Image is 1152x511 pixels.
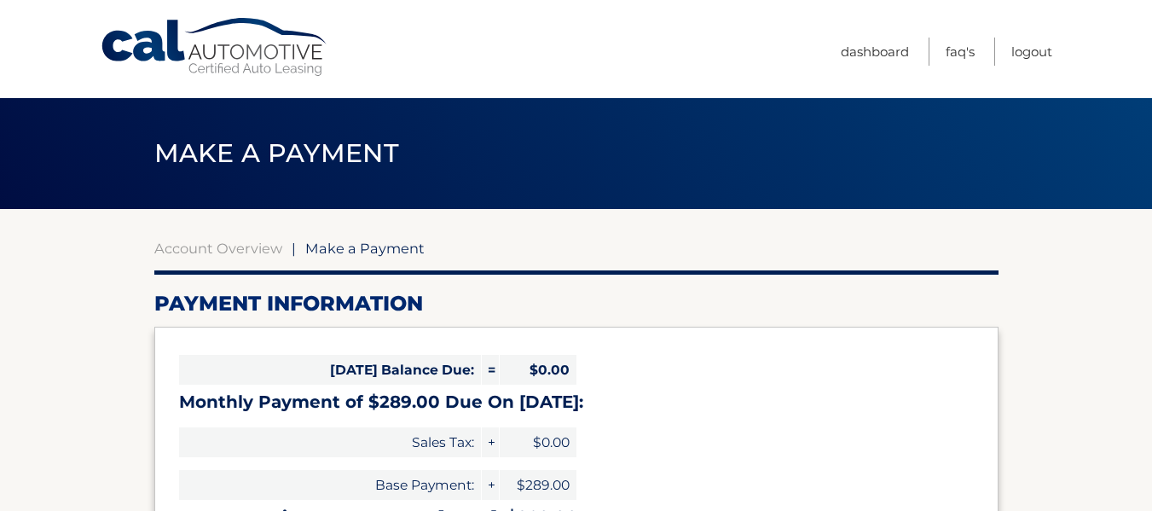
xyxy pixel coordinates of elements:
h3: Monthly Payment of $289.00 Due On [DATE]: [179,392,974,413]
span: | [292,240,296,257]
span: Make a Payment [154,137,399,169]
span: [DATE] Balance Due: [179,355,481,385]
span: = [482,355,499,385]
span: + [482,470,499,500]
a: Account Overview [154,240,282,257]
span: Sales Tax: [179,427,481,457]
a: Dashboard [841,38,909,66]
a: Cal Automotive [100,17,330,78]
h2: Payment Information [154,291,999,316]
a: Logout [1011,38,1052,66]
span: $0.00 [500,427,576,457]
a: FAQ's [946,38,975,66]
span: Base Payment: [179,470,481,500]
span: $0.00 [500,355,576,385]
span: + [482,427,499,457]
span: Make a Payment [305,240,425,257]
span: $289.00 [500,470,576,500]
